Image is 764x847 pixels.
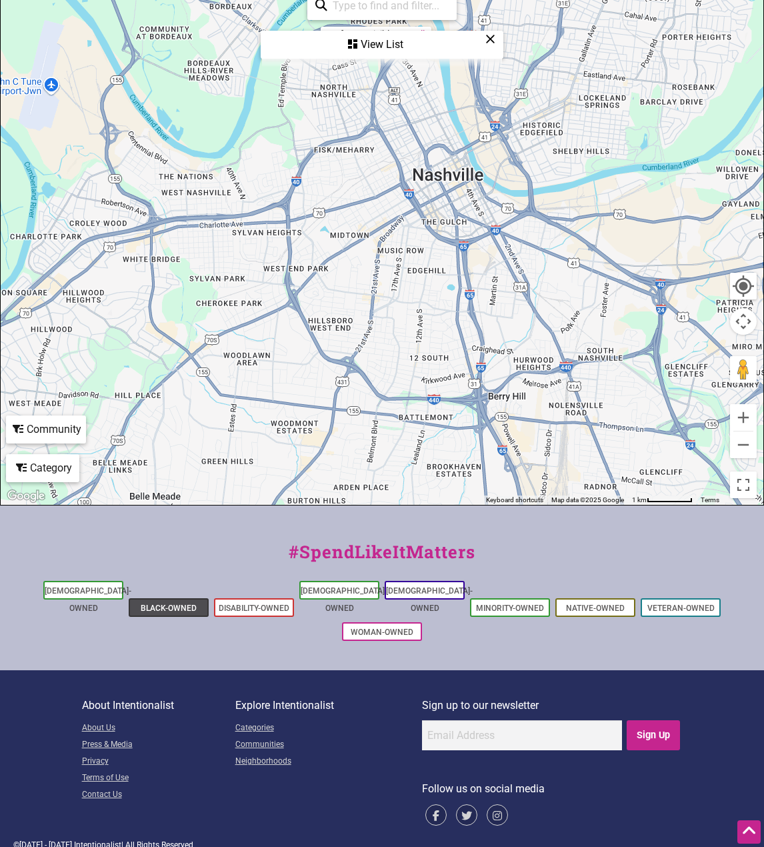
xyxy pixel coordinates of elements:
[476,604,544,613] a: Minority-Owned
[647,604,715,613] a: Veteran-Owned
[235,754,422,770] a: Neighborhoods
[6,454,79,482] div: Filter by category
[730,356,757,383] button: Drag Pegman onto the map to open Street View
[4,488,48,505] a: Open this area in Google Maps (opens a new window)
[261,31,503,59] div: See a list of the visible businesses
[566,604,625,613] a: Native-Owned
[730,404,757,431] button: Zoom in
[7,417,85,442] div: Community
[6,415,86,444] div: Filter by Community
[82,720,235,737] a: About Us
[82,770,235,787] a: Terms of Use
[301,586,387,613] a: [DEMOGRAPHIC_DATA]-Owned
[551,496,624,504] span: Map data ©2025 Google
[141,604,197,613] a: Black-Owned
[632,496,647,504] span: 1 km
[4,488,48,505] img: Google
[422,780,683,798] p: Follow us on social media
[327,29,394,39] div: 0 of 1220 visible
[422,720,622,750] input: Email Address
[219,604,289,613] a: Disability-Owned
[82,787,235,804] a: Contact Us
[422,697,683,714] p: Sign up to our newsletter
[82,737,235,754] a: Press & Media
[351,628,413,637] a: Woman-Owned
[730,308,757,335] button: Map camera controls
[628,496,697,505] button: Map Scale: 1 km per 65 pixels
[262,32,502,57] div: View List
[627,720,681,750] input: Sign Up
[729,470,758,500] button: Toggle fullscreen view
[701,496,719,504] a: Terms (opens in new tab)
[235,737,422,754] a: Communities
[45,586,131,613] a: [DEMOGRAPHIC_DATA]-Owned
[7,456,78,481] div: Category
[486,496,543,505] button: Keyboard shortcuts
[398,29,425,39] a: See All
[737,820,761,844] div: Scroll Back to Top
[386,586,473,613] a: [DEMOGRAPHIC_DATA]-Owned
[730,273,757,299] button: Your Location
[235,720,422,737] a: Categories
[82,697,235,714] p: About Intentionalist
[82,754,235,770] a: Privacy
[235,697,422,714] p: Explore Intentionalist
[730,432,757,458] button: Zoom out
